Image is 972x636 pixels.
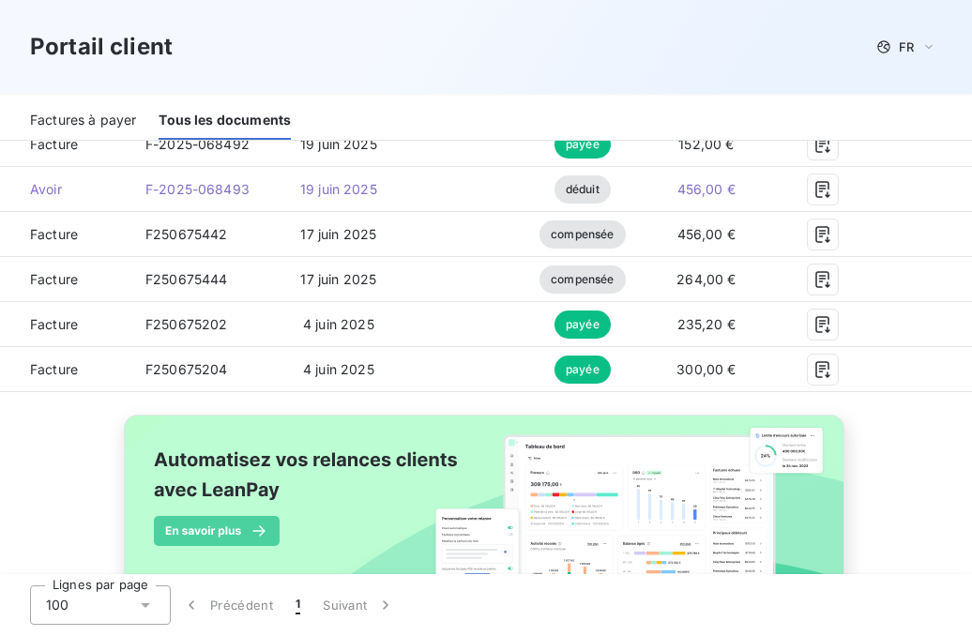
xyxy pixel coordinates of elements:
span: payée [554,310,611,339]
span: compensée [539,220,625,249]
button: 1 [284,585,311,625]
span: payée [554,356,611,384]
span: 4 juin 2025 [303,316,374,332]
span: 264,00 € [676,271,736,287]
span: F250675442 [145,226,228,242]
span: 17 juin 2025 [300,226,376,242]
span: Facture [15,270,115,289]
button: Précédent [171,585,284,625]
span: 17 juin 2025 [300,271,376,287]
h3: Portail client [30,30,173,64]
span: Avoir [15,180,115,199]
span: Facture [15,135,115,154]
span: compensée [539,265,625,294]
span: Facture [15,360,115,379]
span: 456,00 € [677,226,736,242]
span: Facture [15,225,115,244]
span: 1 [296,596,300,614]
span: 4 juin 2025 [303,361,374,377]
div: Factures à payer [30,101,136,141]
button: Suivant [311,585,406,625]
span: F-2025-068492 [145,136,250,152]
span: FR [899,39,914,54]
span: F250675444 [145,271,228,287]
span: Facture [15,315,115,334]
div: Tous les documents [159,101,291,141]
span: 100 [46,596,68,614]
img: banner [107,403,865,634]
span: 300,00 € [676,361,736,377]
span: F-2025-068493 [145,181,250,197]
span: 19 juin 2025 [300,136,377,152]
span: déduit [554,175,611,204]
span: payée [554,130,611,159]
span: 235,20 € [677,316,736,332]
span: F250675204 [145,361,228,377]
span: 152,00 € [678,136,734,152]
span: 19 juin 2025 [300,181,377,197]
span: F250675202 [145,316,228,332]
span: 456,00 € [677,181,736,197]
